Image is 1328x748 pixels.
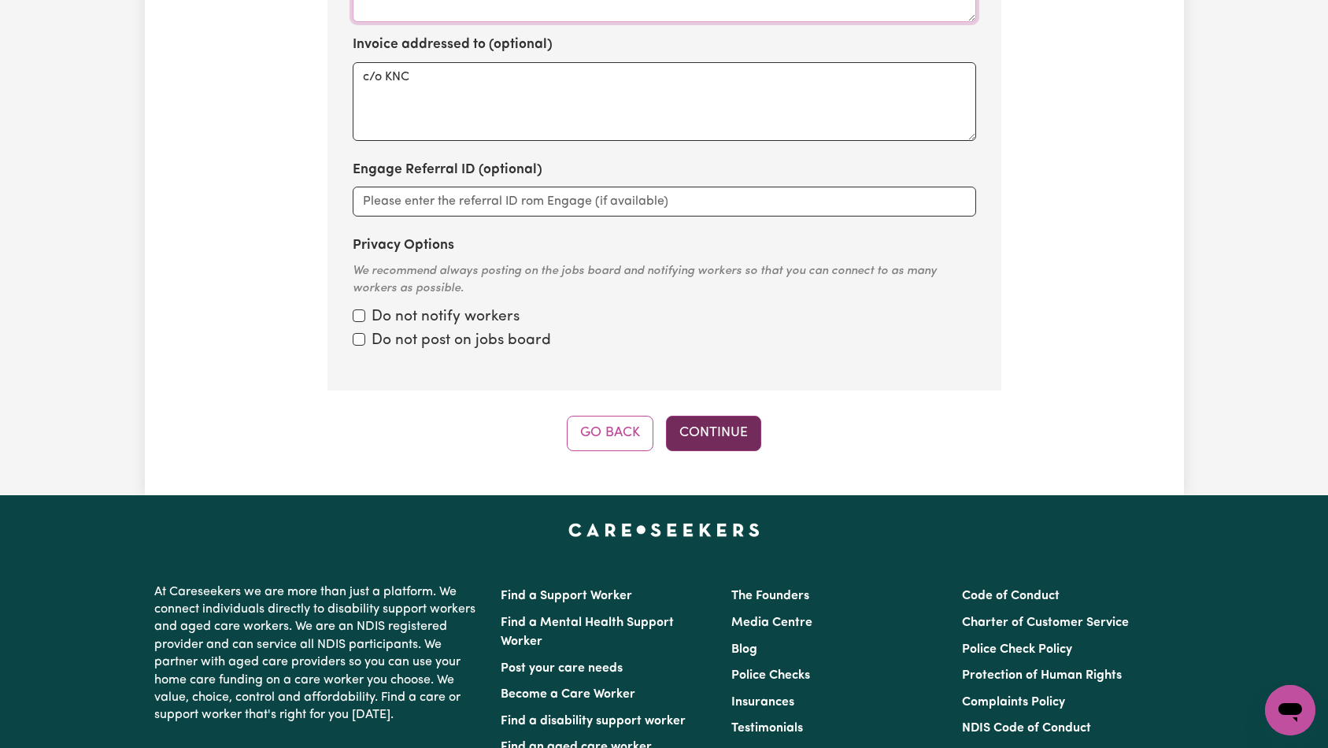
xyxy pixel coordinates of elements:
[1265,685,1315,735] iframe: Button to launch messaging window
[501,715,686,728] a: Find a disability support worker
[962,590,1060,602] a: Code of Conduct
[353,263,976,298] div: We recommend always posting on the jobs board and notifying workers so that you can connect to as...
[962,643,1072,656] a: Police Check Policy
[731,669,810,682] a: Police Checks
[962,617,1129,629] a: Charter of Customer Service
[962,696,1065,709] a: Complaints Policy
[501,590,632,602] a: Find a Support Worker
[372,306,520,329] label: Do not notify workers
[731,590,809,602] a: The Founders
[353,235,454,256] label: Privacy Options
[154,577,482,731] p: At Careseekers we are more than just a platform. We connect individuals directly to disability su...
[731,722,803,735] a: Testimonials
[731,696,794,709] a: Insurances
[568,524,760,536] a: Careseekers home page
[501,688,635,701] a: Become a Care Worker
[962,669,1122,682] a: Protection of Human Rights
[501,617,674,648] a: Find a Mental Health Support Worker
[731,643,757,656] a: Blog
[353,62,976,141] textarea: c/o KNC
[353,160,542,180] label: Engage Referral ID (optional)
[501,662,623,675] a: Post your care needs
[353,35,553,55] label: Invoice addressed to (optional)
[731,617,812,629] a: Media Centre
[666,416,761,450] button: Continue
[372,330,551,353] label: Do not post on jobs board
[353,187,976,217] input: Please enter the referral ID rom Engage (if available)
[567,416,653,450] button: Go Back
[962,722,1091,735] a: NDIS Code of Conduct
